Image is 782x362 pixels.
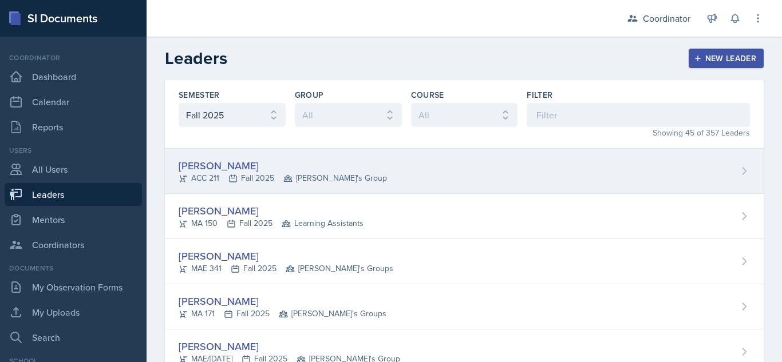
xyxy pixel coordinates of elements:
[527,103,750,127] input: Filter
[527,127,750,139] div: Showing 45 of 357 Leaders
[179,158,387,173] div: [PERSON_NAME]
[165,149,764,194] a: [PERSON_NAME] ACC 211Fall 2025 [PERSON_NAME]'s Group
[279,308,386,320] span: [PERSON_NAME]'s Groups
[179,339,400,354] div: [PERSON_NAME]
[179,308,386,320] div: MA 171 Fall 2025
[282,217,364,229] span: Learning Assistants
[5,276,142,299] a: My Observation Forms
[5,233,142,256] a: Coordinators
[5,301,142,324] a: My Uploads
[286,262,393,275] span: [PERSON_NAME]'s Groups
[5,263,142,273] div: Documents
[165,194,764,239] a: [PERSON_NAME] MA 150Fall 2025 Learning Assistants
[5,116,142,138] a: Reports
[295,89,324,101] label: Group
[411,89,444,101] label: Course
[5,90,142,113] a: Calendar
[689,49,764,68] button: New Leader
[5,326,142,349] a: Search
[5,53,142,63] div: Coordinator
[165,48,227,69] h2: Leaders
[527,89,552,101] label: Filter
[5,65,142,88] a: Dashboard
[696,54,757,63] div: New Leader
[165,239,764,284] a: [PERSON_NAME] MAE 341Fall 2025 [PERSON_NAME]'s Groups
[5,183,142,206] a: Leaders
[179,262,393,275] div: MAE 341 Fall 2025
[165,284,764,329] a: [PERSON_NAME] MA 171Fall 2025 [PERSON_NAME]'s Groups
[643,11,690,25] div: Coordinator
[179,172,387,184] div: ACC 211 Fall 2025
[179,248,393,264] div: [PERSON_NAME]
[179,203,364,218] div: [PERSON_NAME]
[179,217,364,229] div: MA 150 Fall 2025
[179,89,220,101] label: Semester
[5,158,142,181] a: All Users
[179,293,386,309] div: [PERSON_NAME]
[5,208,142,231] a: Mentors
[283,172,387,184] span: [PERSON_NAME]'s Group
[5,145,142,156] div: Users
